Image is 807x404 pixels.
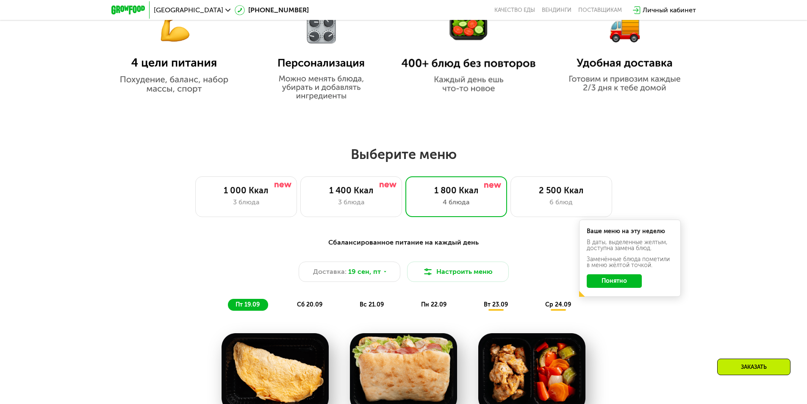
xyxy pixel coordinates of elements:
span: [GEOGRAPHIC_DATA] [154,7,223,14]
div: 3 блюда [204,197,288,207]
div: В даты, выделенные желтым, доступна замена блюд. [587,240,673,251]
span: вс 21.09 [360,301,384,308]
span: сб 20.09 [297,301,322,308]
div: 6 блюд [519,197,603,207]
div: 1 400 Ккал [309,185,393,195]
div: Заказать [717,359,790,375]
span: вт 23.09 [484,301,508,308]
div: 1 800 Ккал [414,185,498,195]
div: Личный кабинет [643,5,696,15]
a: Качество еды [494,7,535,14]
div: 4 блюда [414,197,498,207]
button: Настроить меню [407,262,509,282]
span: Доставка: [313,267,347,277]
span: ср 24.09 [545,301,571,308]
div: 2 500 Ккал [519,185,603,195]
div: Сбалансированное питание на каждый день [153,237,654,248]
div: 1 000 Ккал [204,185,288,195]
a: [PHONE_NUMBER] [235,5,309,15]
span: пн 22.09 [421,301,446,308]
div: поставщикам [578,7,622,14]
div: Ваше меню на эту неделю [587,228,673,234]
span: пт 19.09 [236,301,260,308]
a: Вендинги [542,7,571,14]
span: 19 сен, пт [348,267,381,277]
div: 3 блюда [309,197,393,207]
button: Понятно [587,274,642,288]
h2: Выберите меню [27,146,780,163]
div: Заменённые блюда пометили в меню жёлтой точкой. [587,256,673,268]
